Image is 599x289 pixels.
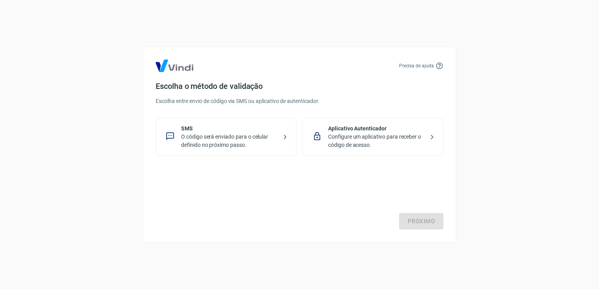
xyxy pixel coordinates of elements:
p: Escolha entre envio de código via SMS ou aplicativo de autenticador. [156,97,443,105]
p: Aplicativo Autenticador [328,125,424,133]
p: Configure um aplicativo para receber o código de acesso. [328,133,424,149]
p: Precisa de ajuda [399,62,434,69]
h4: Escolha o método de validação [156,81,443,91]
div: Aplicativo AutenticadorConfigure um aplicativo para receber o código de acesso. [303,118,443,156]
p: SMS [181,125,277,133]
p: O código será enviado para o celular definido no próximo passo. [181,133,277,149]
img: Logo Vind [156,60,193,72]
div: SMSO código será enviado para o celular definido no próximo passo. [156,118,296,156]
